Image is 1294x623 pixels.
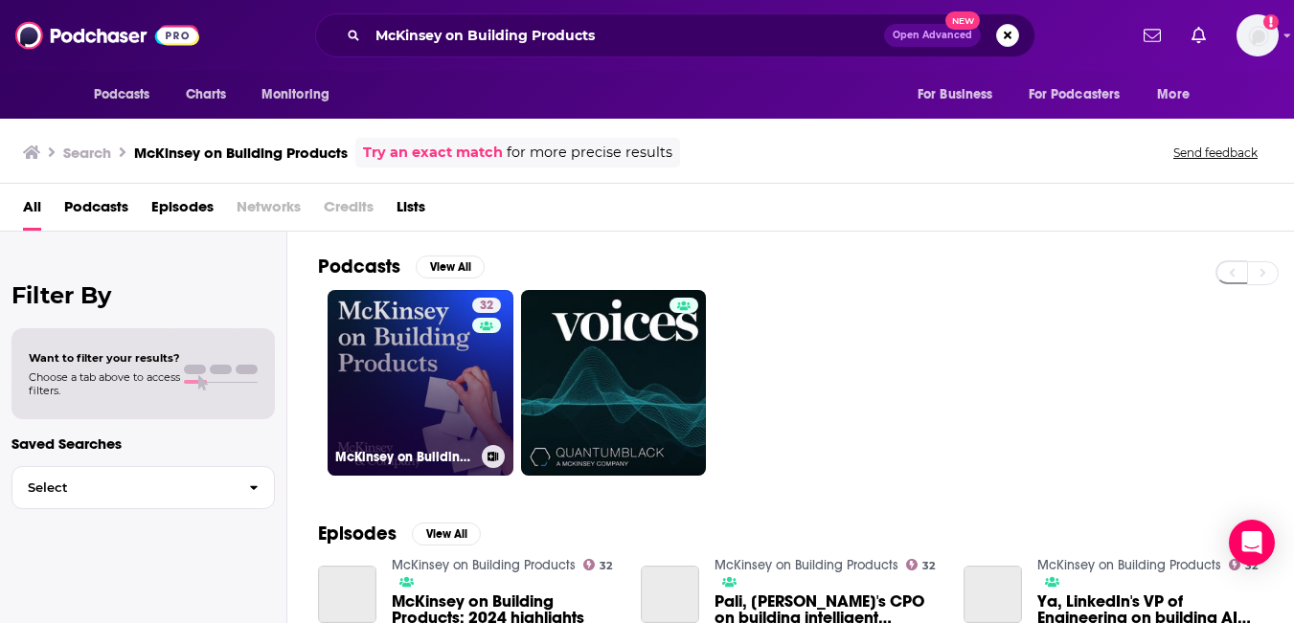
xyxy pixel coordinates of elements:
button: open menu [1144,77,1214,113]
input: Search podcasts, credits, & more... [368,20,884,51]
a: EpisodesView All [318,522,481,545]
span: 32 [1245,562,1258,570]
a: Charts [173,77,238,113]
h3: McKinsey on Building Products [134,144,348,162]
button: Open AdvancedNew [884,24,981,47]
span: Choose a tab above to access filters. [29,370,180,397]
span: More [1157,81,1190,108]
span: For Business [918,81,993,108]
a: PodcastsView All [318,255,485,278]
button: open menu [1016,77,1148,113]
span: Monitoring [261,81,329,108]
svg: Add a profile image [1263,14,1279,30]
p: Saved Searches [11,434,275,453]
h2: Podcasts [318,255,400,278]
a: Podcasts [64,191,128,231]
span: Select [12,481,234,494]
span: 32 [480,297,493,316]
span: Open Advanced [893,31,972,40]
h2: Filter By [11,281,275,309]
h3: Search [63,144,111,162]
h3: McKinsey on Building Products [335,449,474,465]
span: New [945,11,980,30]
a: McKinsey on Building Products [392,557,576,573]
a: Try an exact match [363,142,503,164]
img: User Profile [1237,14,1279,56]
a: McKinsey on Building Products [1037,557,1221,573]
div: Open Intercom Messenger [1229,520,1275,566]
button: open menu [248,77,354,113]
a: 32 [906,559,936,570]
span: Podcasts [94,81,150,108]
span: Charts [186,81,227,108]
a: McKinsey on Building Products [715,557,898,573]
span: Networks [237,191,301,231]
button: View All [416,256,485,278]
h2: Episodes [318,522,397,545]
button: Show profile menu [1237,14,1279,56]
button: Send feedback [1168,145,1263,161]
a: Show notifications dropdown [1136,19,1169,52]
img: Podchaser - Follow, Share and Rate Podcasts [15,17,199,54]
span: Want to filter your results? [29,351,180,365]
a: Lists [397,191,425,231]
span: For Podcasters [1029,81,1121,108]
a: All [23,191,41,231]
a: 32 [583,559,613,570]
div: Search podcasts, credits, & more... [315,13,1035,57]
a: 32 [472,298,501,313]
span: for more precise results [507,142,672,164]
button: Select [11,466,275,509]
a: Show notifications dropdown [1184,19,1214,52]
button: View All [412,523,481,545]
span: Credits [324,191,374,231]
span: Logged in as kindrieri [1237,14,1279,56]
button: open menu [80,77,175,113]
a: Episodes [151,191,214,231]
button: open menu [904,77,1017,113]
span: 32 [600,562,612,570]
a: 32McKinsey on Building Products [328,290,513,476]
span: 32 [922,562,935,570]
